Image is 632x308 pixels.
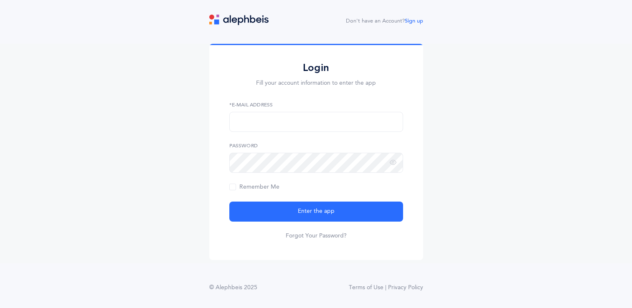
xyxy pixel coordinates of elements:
img: logo.svg [209,15,269,25]
span: Enter the app [298,207,335,216]
a: Forgot Your Password? [286,232,347,240]
div: Don't have an Account? [346,17,423,25]
p: Fill your account information to enter the app [229,79,403,88]
span: Remember Me [229,184,279,190]
label: *E-Mail Address [229,101,403,109]
label: Password [229,142,403,149]
a: Terms of Use | Privacy Policy [349,283,423,292]
h2: Login [229,61,403,74]
div: © Alephbeis 2025 [209,283,257,292]
button: Enter the app [229,202,403,222]
a: Sign up [405,18,423,24]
